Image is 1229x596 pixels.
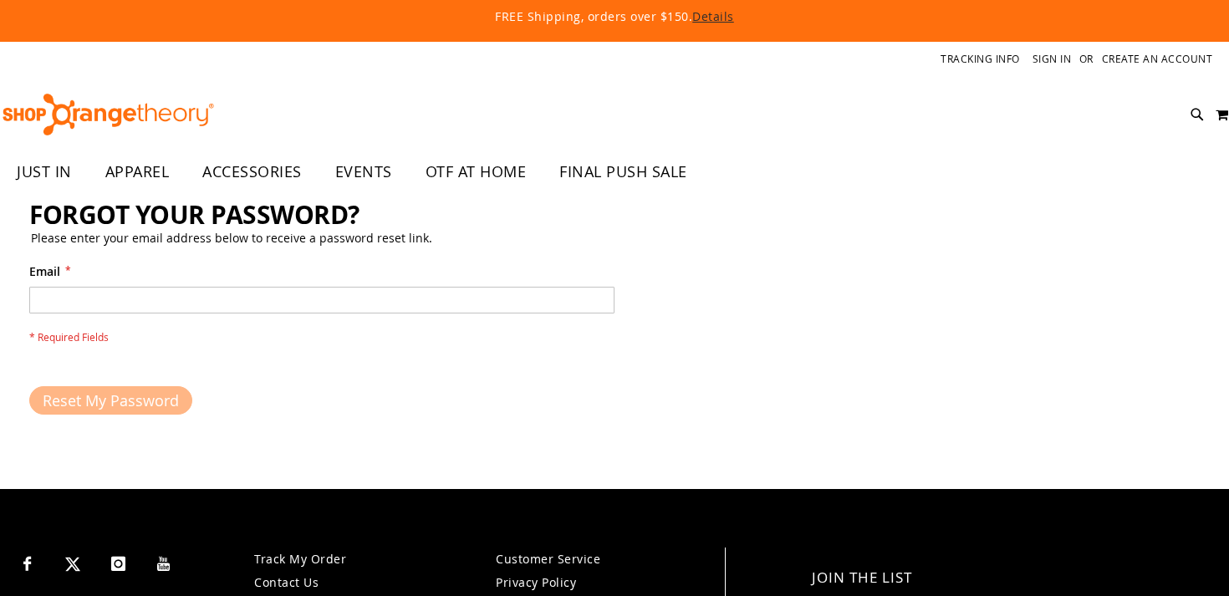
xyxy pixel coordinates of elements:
span: APPAREL [105,153,170,191]
legend: Please enter your email address below to receive a password reset link. [29,230,434,247]
span: ACCESSORIES [202,153,302,191]
span: Forgot Your Password? [29,197,360,232]
a: Contact Us [254,574,319,590]
span: OTF AT HOME [426,153,527,191]
a: Details [692,8,734,24]
p: FREE Shipping, orders over $150. [113,8,1116,25]
a: OTF AT HOME [409,153,543,191]
a: Tracking Info [941,52,1020,66]
a: Track My Order [254,551,346,567]
a: Customer Service [496,551,600,567]
img: Twitter [65,557,80,572]
a: APPAREL [89,153,186,191]
span: JUST IN [17,153,72,191]
span: EVENTS [335,153,392,191]
span: Email [29,263,60,280]
a: Privacy Policy [496,574,576,590]
span: * Required Fields [29,330,614,344]
a: Visit our Youtube page [150,548,179,577]
a: Visit our X page [59,548,88,577]
a: Create an Account [1102,52,1213,66]
a: ACCESSORIES [186,153,319,191]
a: Visit our Instagram page [104,548,133,577]
a: EVENTS [319,153,409,191]
span: FINAL PUSH SALE [559,153,687,191]
a: Sign In [1033,52,1072,66]
a: FINAL PUSH SALE [543,153,704,191]
a: Visit our Facebook page [13,548,42,577]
